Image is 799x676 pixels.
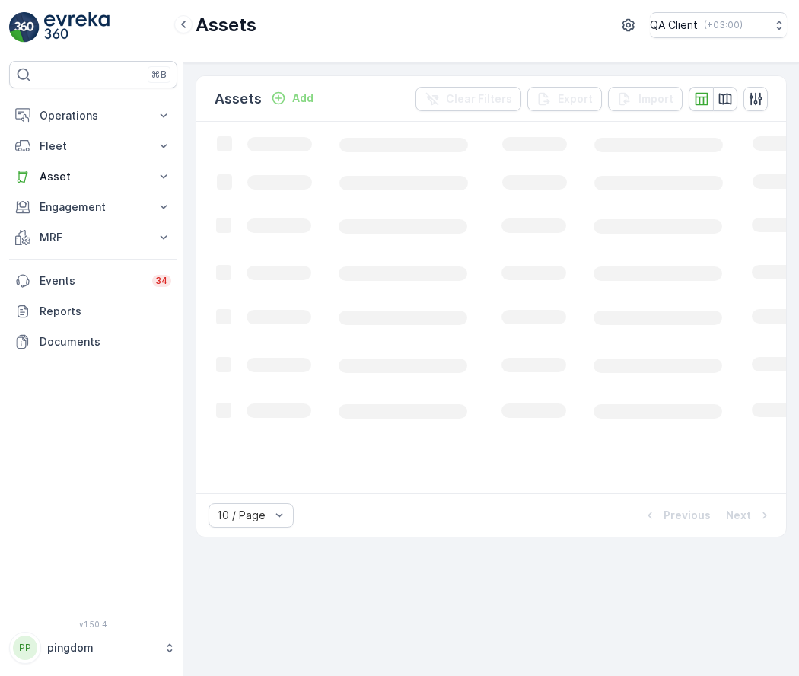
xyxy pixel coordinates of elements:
[9,620,177,629] span: v 1.50.4
[9,192,177,222] button: Engagement
[9,632,177,664] button: PPpingdom
[40,304,171,319] p: Reports
[40,169,147,184] p: Asset
[13,636,37,660] div: PP
[9,131,177,161] button: Fleet
[9,296,177,327] a: Reports
[9,222,177,253] button: MRF
[650,12,787,38] button: QA Client(+03:00)
[415,87,521,111] button: Clear Filters
[40,199,147,215] p: Engagement
[292,91,314,106] p: Add
[40,273,143,289] p: Events
[40,108,147,123] p: Operations
[9,161,177,192] button: Asset
[446,91,512,107] p: Clear Filters
[724,506,774,525] button: Next
[196,13,256,37] p: Assets
[704,19,743,31] p: ( +03:00 )
[608,87,683,111] button: Import
[9,100,177,131] button: Operations
[215,88,262,110] p: Assets
[726,508,751,523] p: Next
[47,640,156,655] p: pingdom
[155,275,168,287] p: 34
[638,91,673,107] p: Import
[9,12,40,43] img: logo
[40,334,171,349] p: Documents
[40,139,147,154] p: Fleet
[151,69,167,81] p: ⌘B
[9,266,177,296] a: Events34
[558,91,593,107] p: Export
[650,18,698,33] p: QA Client
[265,89,320,107] button: Add
[9,327,177,357] a: Documents
[641,506,712,525] button: Previous
[40,230,147,245] p: MRF
[664,508,711,523] p: Previous
[527,87,602,111] button: Export
[44,12,110,43] img: logo_light-DOdMpM7g.png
